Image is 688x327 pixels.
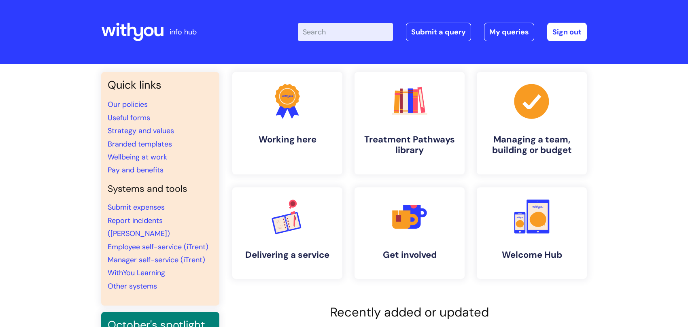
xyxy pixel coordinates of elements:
div: | - [298,23,587,41]
a: Sign out [547,23,587,41]
h4: Systems and tools [108,183,213,195]
a: Pay and benefits [108,165,164,175]
a: Working here [232,72,342,174]
a: Branded templates [108,139,172,149]
a: My queries [484,23,534,41]
h2: Recently added or updated [232,305,587,320]
h4: Managing a team, building or budget [483,134,580,156]
a: Other systems [108,281,157,291]
p: info hub [170,25,197,38]
a: Employee self-service (iTrent) [108,242,208,252]
a: Get involved [355,187,465,279]
a: Useful forms [108,113,150,123]
input: Search [298,23,393,41]
a: Report incidents ([PERSON_NAME]) [108,216,170,238]
a: Submit expenses [108,202,165,212]
a: Delivering a service [232,187,342,279]
a: Strategy and values [108,126,174,136]
a: WithYou Learning [108,268,165,278]
h4: Delivering a service [239,250,336,260]
a: Our policies [108,100,148,109]
a: Manager self-service (iTrent) [108,255,205,265]
h4: Welcome Hub [483,250,580,260]
h4: Get involved [361,250,458,260]
a: Managing a team, building or budget [477,72,587,174]
a: Submit a query [406,23,471,41]
h4: Treatment Pathways library [361,134,458,156]
a: Treatment Pathways library [355,72,465,174]
a: Welcome Hub [477,187,587,279]
a: Wellbeing at work [108,152,167,162]
h3: Quick links [108,79,213,91]
h4: Working here [239,134,336,145]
